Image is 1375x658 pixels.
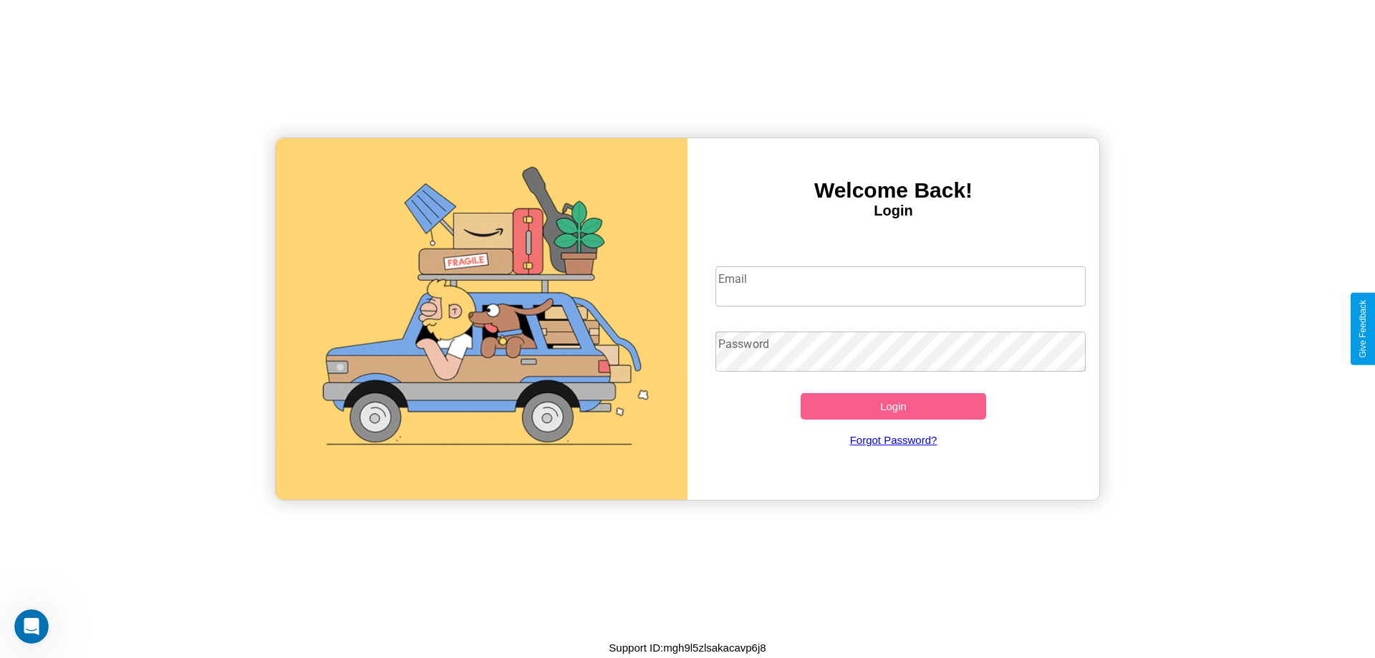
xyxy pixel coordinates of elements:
p: Support ID: mgh9l5zlsakacavp6j8 [609,638,766,657]
img: gif [276,138,687,500]
button: Login [801,393,986,420]
iframe: Intercom live chat [14,609,49,644]
h3: Welcome Back! [687,178,1099,203]
div: Give Feedback [1358,300,1368,358]
h4: Login [687,203,1099,219]
a: Forgot Password? [708,420,1079,460]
